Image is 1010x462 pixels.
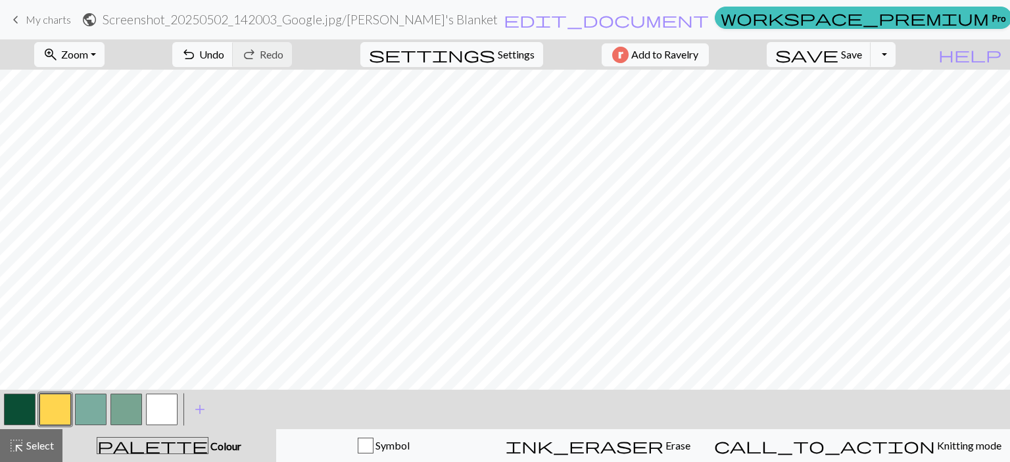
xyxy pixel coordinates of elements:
[61,48,88,60] span: Zoom
[26,13,71,26] span: My charts
[663,439,690,451] span: Erase
[504,11,709,29] span: edit_document
[775,45,838,64] span: save
[498,47,535,62] span: Settings
[767,42,871,67] button: Save
[199,48,224,60] span: Undo
[8,11,24,29] span: keyboard_arrow_left
[721,9,989,27] span: workspace_premium
[82,11,97,29] span: public
[24,439,54,451] span: Select
[276,429,491,462] button: Symbol
[62,429,276,462] button: Colour
[103,12,498,27] h2: Screenshot_20250502_142003_Google.jpg / [PERSON_NAME]'s Blanket
[8,9,71,31] a: My charts
[706,429,1010,462] button: Knitting mode
[369,45,495,64] span: settings
[181,45,197,64] span: undo
[192,400,208,419] span: add
[373,439,410,451] span: Symbol
[938,45,1001,64] span: help
[612,47,629,63] img: Ravelry
[631,47,698,63] span: Add to Ravelry
[97,436,208,455] span: palette
[491,429,706,462] button: Erase
[369,47,495,62] i: Settings
[9,436,24,455] span: highlight_alt
[360,42,543,67] button: SettingsSettings
[506,436,663,455] span: ink_eraser
[602,43,709,66] button: Add to Ravelry
[43,45,59,64] span: zoom_in
[172,42,233,67] button: Undo
[34,42,105,67] button: Zoom
[935,439,1001,451] span: Knitting mode
[841,48,862,60] span: Save
[714,436,935,455] span: call_to_action
[208,440,241,452] span: Colour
